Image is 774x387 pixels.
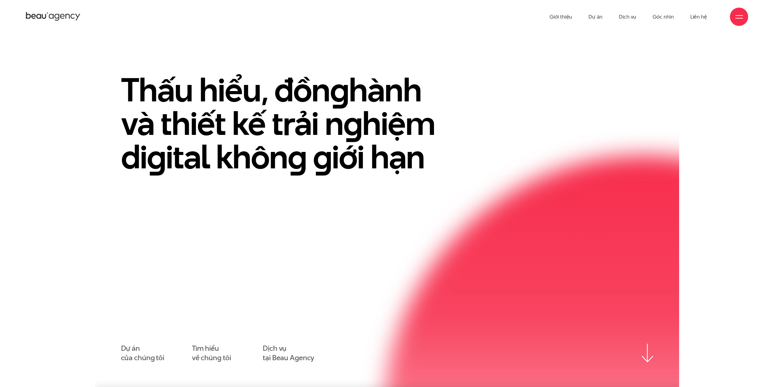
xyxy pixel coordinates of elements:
[263,344,314,363] a: Dịch vụtại Beau Agency
[330,67,349,113] en: g
[121,73,456,174] h1: Thấu hiểu, đồn hành và thiết kế trải n hiệm di ital khôn iới hạn
[313,134,332,180] en: g
[288,134,307,180] en: g
[121,344,164,363] a: Dự áncủa chúng tôi
[147,134,166,180] en: g
[192,344,231,363] a: Tìm hiểuvề chúng tôi
[343,100,362,146] en: g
